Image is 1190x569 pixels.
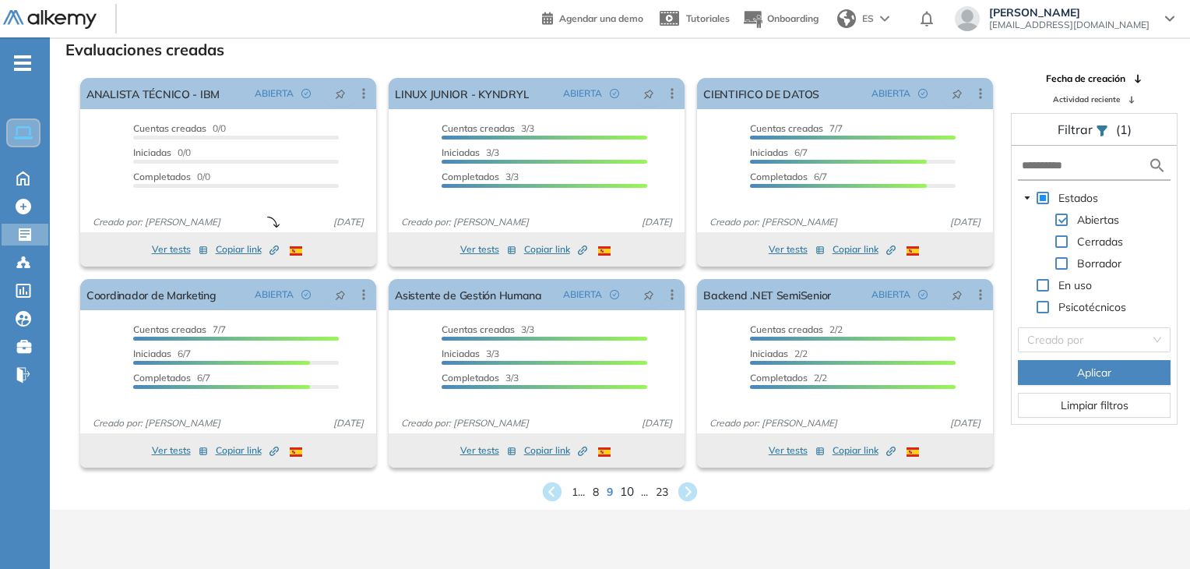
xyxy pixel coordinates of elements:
[833,240,896,259] button: Copiar link
[750,348,788,359] span: Iniciadas
[952,288,963,301] span: pushpin
[871,288,910,302] span: ABIERTA
[133,372,210,383] span: 6/7
[952,87,963,100] span: pushpin
[750,372,827,383] span: 2/2
[524,242,587,256] span: Copiar link
[767,12,819,24] span: Onboarding
[1077,235,1123,249] span: Cerradas
[395,416,535,430] span: Creado por: [PERSON_NAME]
[323,282,357,307] button: pushpin
[152,240,208,259] button: Ver tests
[1077,213,1119,227] span: Abiertas
[918,290,928,299] span: check-circle
[133,348,191,359] span: 6/7
[880,16,889,22] img: arrow
[442,348,480,359] span: Iniciadas
[323,81,357,106] button: pushpin
[442,122,534,134] span: 3/3
[750,171,808,182] span: Completados
[918,89,928,98] span: check-circle
[301,290,311,299] span: check-circle
[1061,397,1128,414] span: Limpiar filtros
[750,348,808,359] span: 2/2
[460,441,516,460] button: Ver tests
[769,441,825,460] button: Ver tests
[703,215,843,229] span: Creado por: [PERSON_NAME]
[1053,94,1120,105] span: Actividad reciente
[750,122,823,134] span: Cuentas creadas
[442,122,515,134] span: Cuentas creadas
[1116,120,1132,139] span: (1)
[593,484,599,500] span: 8
[216,441,279,460] button: Copiar link
[290,447,302,457] img: ESP
[86,215,227,229] span: Creado por: [PERSON_NAME]
[133,372,191,383] span: Completados
[703,279,831,310] a: Backend .NET SemiSenior
[133,323,206,335] span: Cuentas creadas
[1055,189,1101,207] span: Estados
[837,9,856,28] img: world
[750,171,827,182] span: 6/7
[635,416,678,430] span: [DATE]
[133,147,191,158] span: 0/0
[559,12,643,24] span: Agendar una demo
[940,81,974,106] button: pushpin
[703,78,819,109] a: CIENTIFICO DE DATOS
[1018,360,1171,385] button: Aplicar
[216,242,279,256] span: Copiar link
[563,288,602,302] span: ABIERTA
[1077,256,1121,270] span: Borrador
[750,147,808,158] span: 6/7
[335,288,346,301] span: pushpin
[572,484,585,500] span: 1 ...
[944,215,987,229] span: [DATE]
[643,87,654,100] span: pushpin
[14,62,31,65] i: -
[3,10,97,30] img: Logo
[1055,298,1129,316] span: Psicotécnicos
[442,147,480,158] span: Iniciadas
[442,372,519,383] span: 3/3
[327,215,370,229] span: [DATE]
[656,484,668,500] span: 23
[255,87,294,101] span: ABIERTA
[442,147,499,158] span: 3/3
[1055,276,1095,295] span: En uso
[395,279,542,310] a: Asistente de Gestión Humana
[442,323,534,335] span: 3/3
[833,441,896,460] button: Copiar link
[862,12,874,26] span: ES
[133,171,191,182] span: Completados
[133,323,226,335] span: 7/7
[833,444,896,458] span: Copiar link
[65,41,224,59] h3: Evaluaciones creadas
[1077,364,1111,381] span: Aplicar
[643,288,654,301] span: pushpin
[632,81,666,106] button: pushpin
[610,89,619,98] span: check-circle
[833,242,896,256] span: Copiar link
[1058,191,1098,205] span: Estados
[524,444,587,458] span: Copiar link
[524,240,587,259] button: Copiar link
[395,78,529,109] a: LINUX JUNIOR - KYNDRYL
[327,416,370,430] span: [DATE]
[563,87,602,101] span: ABIERTA
[255,288,294,302] span: ABIERTA
[940,282,974,307] button: pushpin
[442,372,499,383] span: Completados
[460,240,516,259] button: Ver tests
[1018,393,1171,418] button: Limpiar filtros
[750,122,843,134] span: 7/7
[395,215,535,229] span: Creado por: [PERSON_NAME]
[989,19,1150,31] span: [EMAIL_ADDRESS][DOMAIN_NAME]
[598,246,611,256] img: ESP
[641,484,648,500] span: ...
[742,2,819,36] button: Onboarding
[750,147,788,158] span: Iniciadas
[610,290,619,299] span: check-circle
[989,6,1150,19] span: [PERSON_NAME]
[750,323,823,335] span: Cuentas creadas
